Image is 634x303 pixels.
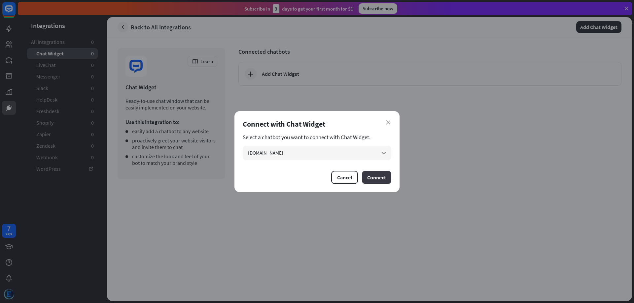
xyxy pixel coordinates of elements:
[380,149,387,157] i: arrow_down
[243,134,391,140] section: Select a chatbot you want to connect with Chat Widget.
[243,119,391,129] div: Connect with Chat Widget
[386,120,390,125] i: close
[331,171,358,184] button: Cancel
[5,3,25,22] button: Open LiveChat chat widget
[362,171,391,184] button: Connect
[248,150,283,156] span: [DOMAIN_NAME]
